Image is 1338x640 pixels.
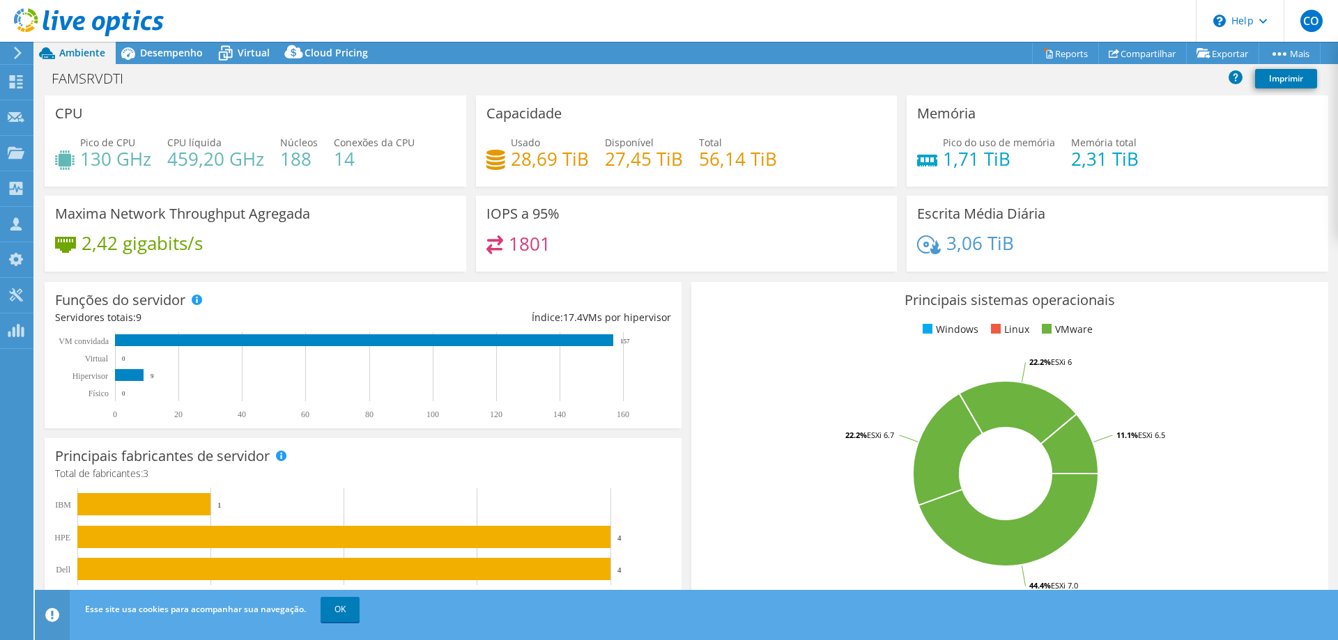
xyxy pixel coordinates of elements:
svg: \n [1213,15,1226,27]
text: 9 [151,373,154,380]
h4: 1,71 TiB [943,151,1055,166]
tspan: 22.2% [1029,357,1051,367]
a: Compartilhar [1098,42,1187,64]
text: 0 [122,355,125,362]
a: Mais [1259,42,1321,64]
h3: Memória [917,106,976,121]
text: 60 [301,409,309,419]
a: Imprimir [1255,69,1317,88]
text: 0 [113,409,117,419]
span: Esse site usa cookies para acompanhar sua navegação. [85,603,306,615]
span: Cloud Pricing [305,46,368,59]
li: VMware [1038,322,1093,337]
span: Núcleos [280,136,318,149]
tspan: 22.2% [845,430,867,440]
h4: 14 [334,151,415,166]
text: Dell [56,565,70,575]
h3: Capacidade [486,106,562,121]
tspan: ESXi 6 [1051,357,1072,367]
span: Usado [511,136,540,149]
tspan: ESXi 6.5 [1138,430,1165,440]
span: 9 [136,311,141,324]
a: OK [321,597,360,622]
span: Total [699,136,722,149]
span: CPU líquida [167,136,222,149]
span: Virtual [238,46,270,59]
h3: CPU [55,106,83,121]
text: 100 [426,409,439,419]
h3: Funções do servidor [55,292,185,308]
text: Virtual [85,354,109,364]
span: Pico de CPU [80,136,135,149]
h4: 56,14 TiB [699,151,777,166]
text: 20 [174,409,183,419]
span: 17.4 [563,311,583,324]
li: Windows [919,322,978,337]
text: 160 [617,409,629,419]
span: Conexões da CPU [334,136,415,149]
h4: 1801 [509,236,551,251]
text: VM convidada [59,336,109,346]
h3: Maxima Network Throughput Agregada [55,206,310,221]
text: Hipervisor [72,371,108,381]
text: 0 [122,390,125,397]
a: Exportar [1186,42,1259,64]
span: Disponível [605,136,654,149]
h4: 27,45 TiB [605,151,683,166]
tspan: 44.4% [1029,580,1051,591]
h4: 188 [280,151,318,166]
h3: Principais sistemas operacionais [702,292,1318,308]
text: 80 [365,409,374,419]
h4: Total de fabricantes: [55,466,671,481]
text: 157 [620,338,630,345]
span: Desempenho [140,46,203,59]
span: CO [1300,10,1323,32]
h4: 3,06 TiB [946,235,1014,251]
h3: Principais fabricantes de servidor [55,448,270,464]
span: Pico do uso de memória [943,136,1055,149]
tspan: Físico [89,389,109,398]
text: 1 [217,501,222,509]
h4: 28,69 TiB [511,151,589,166]
h4: 2,42 gigabits/s [82,235,203,251]
tspan: 11.1% [1116,430,1138,440]
h3: Escrita Média Diária [917,206,1045,221]
text: 120 [490,409,502,419]
h4: 130 GHz [80,151,151,166]
span: Ambiente [59,46,105,59]
a: Reports [1032,42,1099,64]
text: IBM [55,500,71,510]
tspan: ESXi 6.7 [867,430,894,440]
div: Índice: VMs por hipervisor [363,310,671,325]
span: 3 [143,467,148,480]
div: Servidores totais: [55,310,363,325]
h4: 459,20 GHz [167,151,264,166]
text: 4 [617,565,622,574]
text: 40 [238,409,246,419]
span: Memória total [1071,136,1137,149]
h1: FAMSRVDTI [45,71,145,86]
h3: IOPS a 95% [486,206,560,221]
h4: 2,31 TiB [1071,151,1139,166]
text: 140 [553,409,566,419]
text: HPE [54,533,70,543]
text: 4 [617,533,622,542]
li: Linux [987,322,1029,337]
tspan: ESXi 7.0 [1051,580,1078,591]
